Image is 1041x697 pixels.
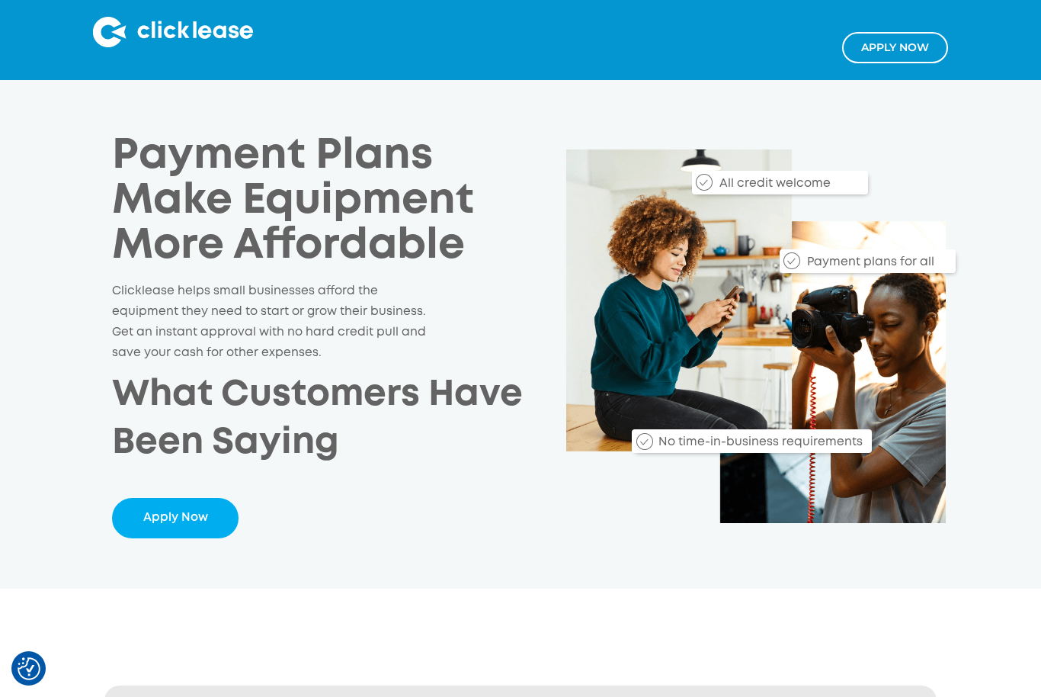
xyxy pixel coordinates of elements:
[112,281,427,363] p: Clicklease helps small businesses afford the equipment they need to start or grow their business....
[783,252,800,269] img: Checkmark_callout
[112,371,523,467] h2: What Customers Have Been Saying
[651,434,872,451] div: No time-in-business requirements
[112,498,239,538] a: Apply Now
[842,32,948,63] a: Apply NOw
[112,134,494,269] h1: Payment Plans Make Equipment More Affordable
[18,657,40,680] button: Consent Preferences
[696,174,713,191] img: Checkmark_callout
[712,175,868,192] div: All credit welcome
[636,433,653,450] img: Checkmark_callout
[799,254,956,271] div: Payment plans for all
[18,657,40,680] img: Revisit consent button
[566,149,946,524] img: Clicklease_customers
[93,17,253,47] img: Clicklease logo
